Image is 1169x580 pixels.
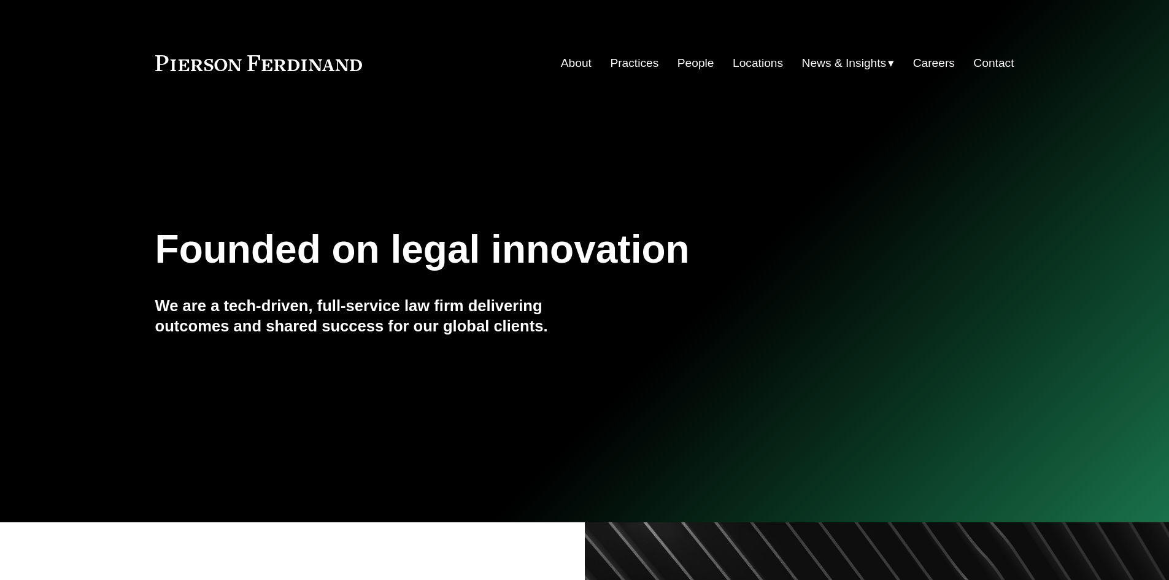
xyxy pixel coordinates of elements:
h1: Founded on legal innovation [155,227,871,272]
span: News & Insights [802,53,887,74]
a: About [561,52,592,75]
a: People [677,52,714,75]
a: Careers [913,52,955,75]
a: Locations [733,52,783,75]
a: Contact [973,52,1014,75]
a: Practices [610,52,658,75]
a: folder dropdown [802,52,895,75]
h4: We are a tech-driven, full-service law firm delivering outcomes and shared success for our global... [155,296,585,336]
